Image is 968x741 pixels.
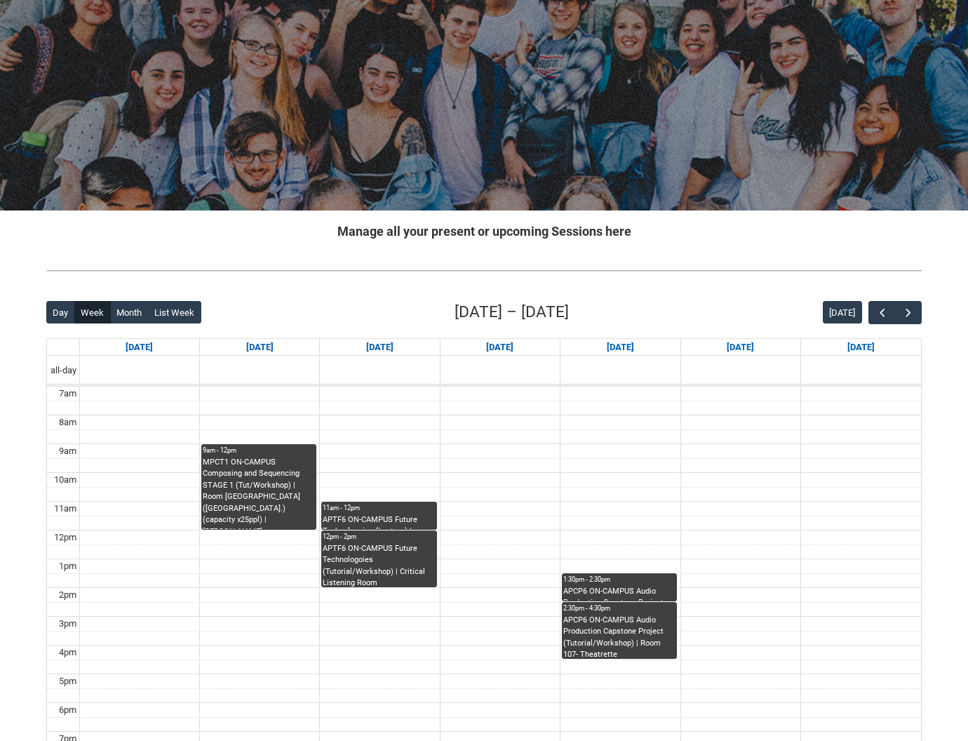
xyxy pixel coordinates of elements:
h2: [DATE] – [DATE] [455,300,569,324]
div: 5pm [56,674,79,688]
div: APTF6 ON-CAMPUS Future Technologoies (Tutorial/Workshop) | Critical Listening Room ([GEOGRAPHIC_D... [323,543,435,587]
div: 4pm [56,646,79,660]
h2: Manage all your present or upcoming Sessions here [46,222,922,241]
button: Month [110,301,149,323]
div: APCP6 ON-CAMPUS Audio Production Capstone Project (Tutorial/Workshop) | Room 107- Theatrette ([GE... [563,615,675,659]
button: List Week [148,301,201,323]
div: 1:30pm - 2:30pm [563,575,675,585]
button: Previous Week [868,301,895,324]
div: MPCT1 ON-CAMPUS Composing and Sequencing STAGE 1 (Tut/Workshop) | Room [GEOGRAPHIC_DATA] ([GEOGRA... [203,457,315,530]
div: 3pm [56,617,79,631]
div: APCP6 ON-CAMPUS Audio Production Capstone Project (LECTURE) | Room 107- Theatrette ([GEOGRAPHIC_D... [563,586,675,601]
a: Go to September 17, 2025 [483,339,516,356]
div: 8am [56,415,79,429]
div: 11am - 12pm [323,503,435,513]
button: [DATE] [823,301,862,323]
button: Next Week [895,301,922,324]
div: 12pm - 2pm [323,532,435,542]
div: 2:30pm - 4:30pm [563,603,675,613]
a: Go to September 16, 2025 [363,339,396,356]
a: Go to September 14, 2025 [123,339,156,356]
a: Go to September 18, 2025 [604,339,637,356]
div: 7am [56,387,79,401]
button: Week [74,301,111,323]
div: 6pm [56,703,79,717]
span: all-day [48,363,79,378]
a: Go to September 15, 2025 [243,339,276,356]
div: 1pm [56,559,79,573]
img: REDU_GREY_LINE [46,263,922,278]
div: 2pm [56,588,79,602]
div: 11am [51,502,79,516]
div: 9am [56,444,79,458]
div: 12pm [51,530,79,545]
div: 10am [51,473,79,487]
a: Go to September 20, 2025 [845,339,878,356]
a: Go to September 19, 2025 [724,339,757,356]
div: 9am - 12pm [203,446,315,455]
button: Day [46,301,75,323]
div: APTF6 ON-CAMPUS Future Technologoies (Lecture) | Critical Listening Room ([GEOGRAPHIC_DATA].) (ca... [323,514,435,530]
